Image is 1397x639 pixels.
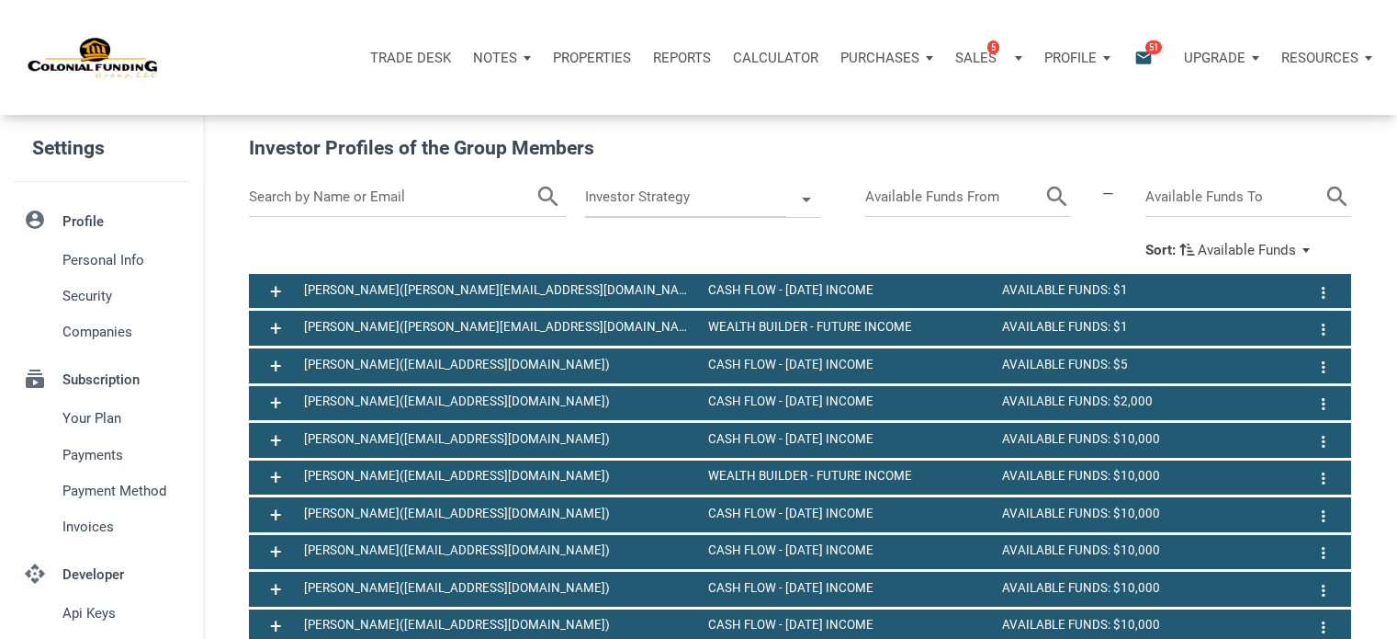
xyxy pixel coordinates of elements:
[270,465,282,489] span: +
[993,354,1287,376] div: Available Funds: $5
[270,614,282,638] span: +
[304,543,400,557] span: [PERSON_NAME]
[62,480,182,502] span: Payment Method
[829,30,944,86] button: Purchases
[270,280,282,303] span: +
[553,50,631,66] p: Properties
[304,618,400,632] span: [PERSON_NAME]
[722,30,829,86] a: Calculator
[400,432,610,446] span: ([EMAIL_ADDRESS][DOMAIN_NAME])
[1145,177,1324,217] input: Available Funds To
[304,469,400,483] span: [PERSON_NAME]
[304,283,400,297] span: [PERSON_NAME]
[993,614,1287,636] div: Available Funds: $10,000
[1198,242,1296,258] span: Available Funds
[1132,47,1155,68] i: email
[733,50,818,66] p: Calculator
[993,540,1287,562] div: Available Funds: $10,000
[249,133,1351,164] h5: Investor Profiles of the Group Members
[542,30,642,86] a: Properties
[62,444,182,466] span: Payments
[14,314,189,350] a: Companies
[585,177,786,217] span: Investor Strategy
[1184,50,1245,66] p: Upgrade
[535,177,562,217] i: search
[699,614,993,636] div: Cash Flow - [DATE] Income
[32,129,203,168] h5: Settings
[270,503,282,527] span: +
[699,465,993,487] div: Wealth Builder - Future Income
[400,394,610,408] span: ([EMAIL_ADDRESS][DOMAIN_NAME])
[270,391,282,415] span: +
[270,354,282,378] span: +
[1145,240,1317,261] button: Sort:Available Funds
[955,50,997,66] p: Sales
[14,473,189,508] a: Payment Method
[62,249,182,271] span: Personal Info
[699,577,993,599] div: Cash Flow - [DATE] Income
[699,316,993,338] div: Wealth Builder - Future Income
[270,428,282,452] span: +
[400,581,610,595] span: ([EMAIL_ADDRESS][DOMAIN_NAME])
[14,437,189,473] a: Payments
[304,581,400,595] span: [PERSON_NAME]
[699,391,993,413] div: Cash Flow - [DATE] Income
[993,316,1287,338] div: Available Funds: $1
[304,320,400,334] span: [PERSON_NAME]
[14,596,189,632] a: Api keys
[993,577,1287,599] div: Available Funds: $10,000
[270,540,282,564] span: +
[699,428,993,451] div: Cash Flow - [DATE] Income
[840,50,919,66] p: Purchases
[14,242,189,278] a: Personal Info
[1173,30,1270,86] button: Upgrade
[400,618,610,632] span: ([EMAIL_ADDRESS][DOMAIN_NAME])
[462,30,542,86] button: Notes
[1080,177,1136,231] div: —
[642,30,722,86] button: Reports
[249,177,535,217] input: Search by Name or Email
[1145,40,1162,54] span: 51
[1281,50,1358,66] p: Resources
[14,508,189,544] a: Invoices
[62,602,182,624] span: Api keys
[1270,30,1383,86] button: Resources
[944,30,1033,86] button: Sales5
[699,540,993,562] div: Cash Flow - [DATE] Income
[699,280,993,302] div: Cash Flow - [DATE] Income
[304,507,400,520] span: [PERSON_NAME]
[993,428,1287,451] div: Available Funds: $10,000
[270,577,282,601] span: +
[370,50,451,66] p: Trade Desk
[304,432,400,446] span: [PERSON_NAME]
[304,358,400,371] span: [PERSON_NAME]
[400,507,610,520] span: ([EMAIL_ADDRESS][DOMAIN_NAME])
[359,30,462,86] button: Trade Desk
[993,391,1287,413] div: Available Funds: $2,000
[1044,50,1097,66] p: Profile
[1043,177,1071,217] i: search
[473,50,517,66] p: Notes
[400,283,705,297] span: ([PERSON_NAME][EMAIL_ADDRESS][DOMAIN_NAME])
[993,280,1287,302] div: Available Funds: $1
[62,285,182,307] span: Security
[62,407,182,429] span: Your plan
[400,543,610,557] span: ([EMAIL_ADDRESS][DOMAIN_NAME])
[699,354,993,376] div: Cash Flow - [DATE] Income
[993,465,1287,487] div: Available Funds: $10,000
[653,50,711,66] p: Reports
[28,36,159,80] img: NoteUnlimited
[400,469,610,483] span: ([EMAIL_ADDRESS][DOMAIN_NAME])
[400,320,705,334] span: ([PERSON_NAME][EMAIL_ADDRESS][DOMAIN_NAME])
[304,394,400,408] span: [PERSON_NAME]
[14,401,189,437] a: Your plan
[987,40,999,54] span: 5
[993,503,1287,525] div: Available Funds: $10,000
[1033,30,1121,86] button: Profile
